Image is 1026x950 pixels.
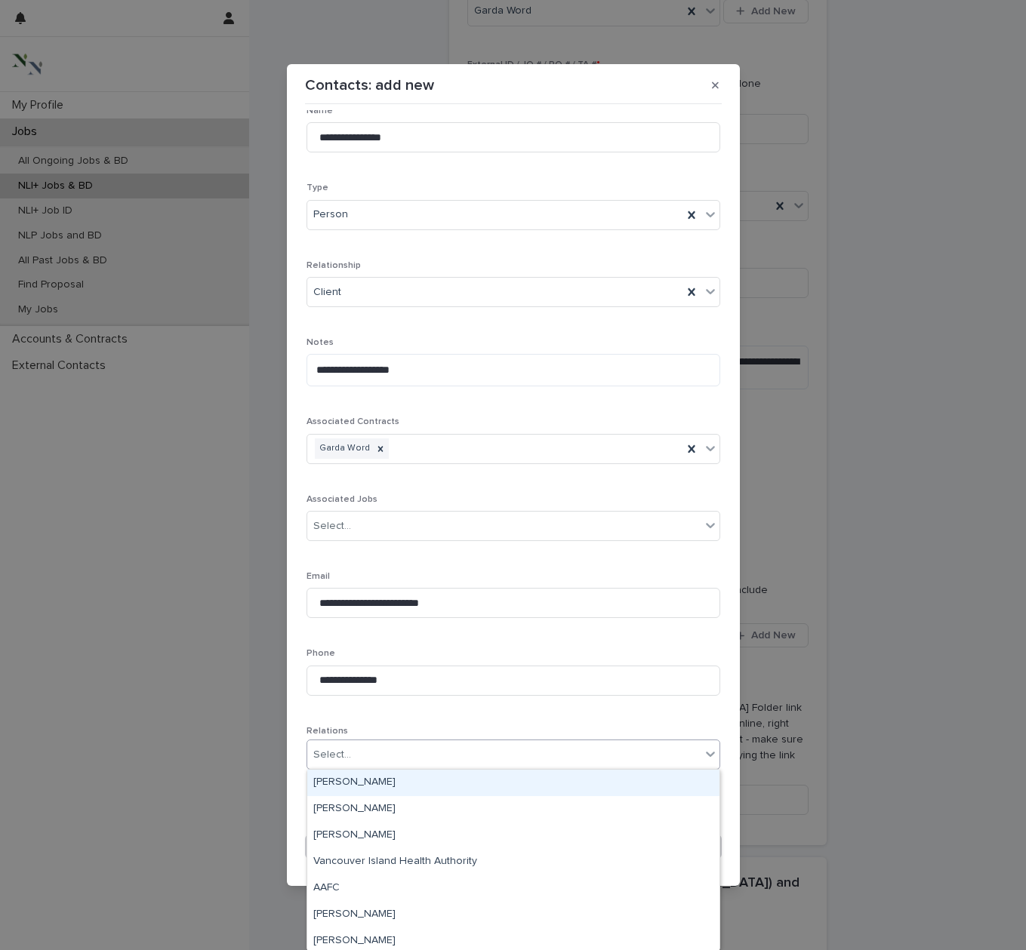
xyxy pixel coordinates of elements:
div: Select... [313,518,351,534]
div: Vancouver Island Health Authority [307,849,719,875]
span: Name [307,106,333,115]
span: Email [307,572,330,581]
span: Person [313,207,348,223]
div: Amanda Bouzane [307,770,719,796]
button: Save [305,835,722,859]
p: Contacts: add new [305,76,434,94]
div: Dave Musonge [307,796,719,822]
span: Relations [307,727,348,736]
div: Sean Hurdle [307,822,719,849]
div: Aaron MacDonald [307,902,719,928]
div: Garda Word [315,438,372,459]
span: Associated Contracts [307,417,399,426]
div: Select... [313,747,351,763]
span: Associated Jobs [307,495,377,504]
span: Client [313,284,341,300]
span: Type [307,183,328,192]
span: Phone [307,649,335,658]
span: Relationship [307,261,361,270]
span: Notes [307,338,334,347]
div: AAFC [307,875,719,902]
